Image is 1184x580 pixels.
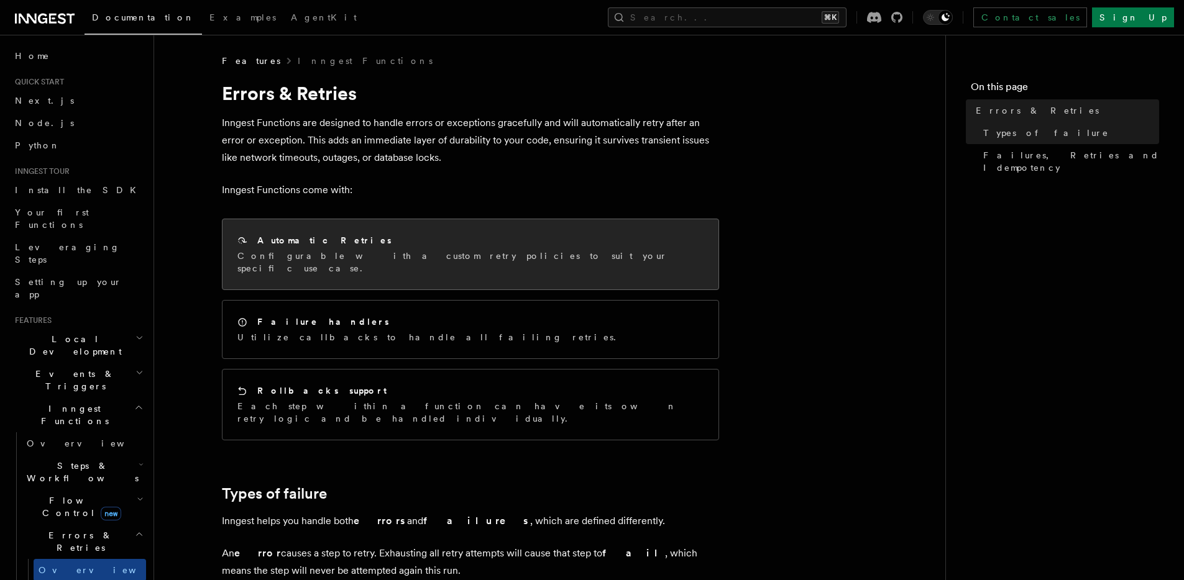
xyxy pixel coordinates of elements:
[983,149,1159,174] span: Failures, Retries and Idempotency
[15,96,74,106] span: Next.js
[15,50,50,62] span: Home
[222,512,719,530] p: Inngest helps you handle both and , which are defined differently.
[602,547,665,559] strong: fail
[822,11,839,24] kbd: ⌘K
[15,185,144,195] span: Install the SDK
[978,122,1159,144] a: Types of failure
[298,55,433,67] a: Inngest Functions
[10,368,135,392] span: Events & Triggers
[10,134,146,156] a: Python
[923,10,953,25] button: Toggle dark mode
[222,114,719,166] p: Inngest Functions are designed to handle errors or exceptions gracefully and will automatically r...
[973,7,1087,27] a: Contact sales
[22,455,146,489] button: Steps & Workflows
[209,12,276,22] span: Examples
[15,277,122,299] span: Setting up your app
[22,432,146,455] a: Overview
[15,242,120,265] span: Leveraging Steps
[39,565,167,575] span: Overview
[234,547,281,559] strong: error
[10,397,146,432] button: Inngest Functions
[10,166,70,176] span: Inngest tour
[10,315,52,325] span: Features
[222,181,719,199] p: Inngest Functions come with:
[15,118,74,128] span: Node.js
[257,384,387,397] h2: Rollbacks support
[22,489,146,524] button: Flow Controlnew
[10,77,64,87] span: Quick start
[222,369,719,440] a: Rollbacks supportEach step within a function can have its own retry logic and be handled individu...
[10,112,146,134] a: Node.js
[10,236,146,271] a: Leveraging Steps
[10,363,146,397] button: Events & Triggers
[222,485,327,502] a: Types of failure
[22,524,146,559] button: Errors & Retries
[222,545,719,579] p: An causes a step to retry. Exhausting all retry attempts will cause that step to , which means th...
[101,507,121,520] span: new
[237,400,704,425] p: Each step within a function can have its own retry logic and be handled individually.
[222,82,719,104] h1: Errors & Retries
[222,55,280,67] span: Features
[22,494,137,519] span: Flow Control
[10,328,146,363] button: Local Development
[237,250,704,274] p: Configurable with a custom retry policies to suit your specific use case.
[15,140,60,150] span: Python
[971,99,1159,122] a: Errors & Retries
[971,79,1159,99] h4: On this page
[15,207,89,230] span: Your first Functions
[10,89,146,112] a: Next.js
[222,219,719,290] a: Automatic RetriesConfigurable with a custom retry policies to suit your specific use case.
[222,300,719,359] a: Failure handlersUtilize callbacks to handle all failing retries.
[22,460,139,484] span: Steps & Workflows
[257,234,392,247] h2: Automatic Retries
[283,4,364,34] a: AgentKit
[10,333,135,358] span: Local Development
[1092,7,1174,27] a: Sign Up
[10,402,134,427] span: Inngest Functions
[983,127,1109,139] span: Types of failure
[22,529,135,554] span: Errors & Retries
[291,12,357,22] span: AgentKit
[10,45,146,67] a: Home
[92,12,195,22] span: Documentation
[10,271,146,306] a: Setting up your app
[202,4,283,34] a: Examples
[978,144,1159,179] a: Failures, Retries and Idempotency
[608,7,847,27] button: Search...⌘K
[10,201,146,236] a: Your first Functions
[237,331,623,343] p: Utilize callbacks to handle all failing retries.
[976,104,1099,117] span: Errors & Retries
[27,438,155,448] span: Overview
[10,179,146,201] a: Install the SDK
[257,315,389,328] h2: Failure handlers
[423,515,530,527] strong: failures
[354,515,407,527] strong: errors
[85,4,202,35] a: Documentation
